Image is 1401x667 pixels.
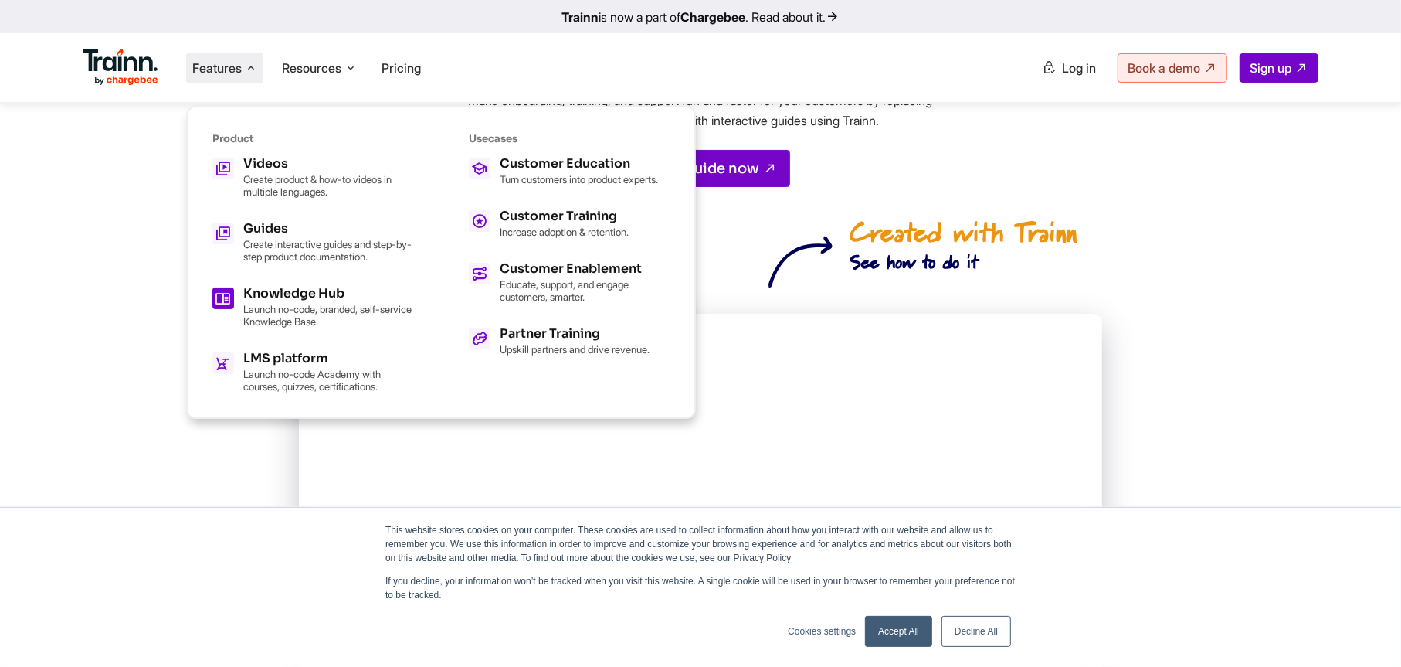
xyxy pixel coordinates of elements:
[941,616,1011,647] a: Decline All
[282,60,341,77] span: Resources
[212,158,413,198] a: Videos Create product & how-to videos in multiple languages.
[243,352,413,365] h5: LMS platform
[1062,60,1096,76] span: Log in
[243,158,413,170] h5: Videos
[500,158,658,170] h5: Customer Education
[1128,60,1200,76] span: Book a demo
[212,132,413,145] h6: Product
[243,173,413,198] p: Create product & how-to videos in multiple languages.
[500,173,658,185] p: Turn customers into product experts.
[382,60,421,76] a: Pricing
[385,574,1016,602] p: If you decline, your information won’t be tracked when you visit this website. A single cookie wi...
[192,60,242,77] span: Features
[1240,53,1318,83] a: Sign up
[243,288,413,300] h5: Knowledge Hub
[680,9,745,25] b: Chargebee
[212,223,413,263] a: Guides Create interactive guides and step-by-step product documentation.
[500,263,670,275] h5: Customer Enablement
[83,49,158,86] img: Trainn Logo
[243,223,413,235] h5: Guides
[1033,54,1105,82] a: Log in
[212,352,413,393] a: LMS platform Launch no-code Academy with courses, quizzes, certifications.
[469,210,670,238] a: Customer Training Increase adoption & retention.
[243,238,413,263] p: Create interactive guides and step-by-step product documentation.
[561,9,599,25] b: Trainn
[469,328,670,356] a: Partner Training Upskill partners and drive revenue.
[469,263,670,303] a: Customer Enablement Educate, support, and engage customers, smarter.
[212,288,413,328] a: Knowledge Hub Launch no-code, branded, self-service Knowledge Base.
[469,132,670,145] h6: Usecases
[788,624,856,638] a: Cookies settings
[865,616,932,647] a: Accept All
[469,158,670,185] a: Customer Education Turn customers into product experts.
[243,368,413,393] p: Launch no-code Academy with courses, quizzes, certifications.
[500,278,670,303] p: Educate, support, and engage customers, smarter.
[1250,60,1291,76] span: Sign up
[500,343,650,356] p: Upskill partners and drive revenue.
[500,328,650,340] h5: Partner Training
[612,150,790,187] a: Create a guide now
[243,303,413,328] p: Launch no-code, branded, self-service Knowledge Base.
[768,212,1077,289] img: created_by_trainn | Interactive guides by trainn
[385,523,1016,565] p: This website stores cookies on your computer. These cookies are used to collect information about...
[1118,53,1227,83] a: Book a demo
[500,210,629,223] h5: Customer Training
[453,91,948,131] p: Make onboarding, training, and support fun and faster for your customers by replacing static prod...
[500,226,629,238] p: Increase adoption & retention.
